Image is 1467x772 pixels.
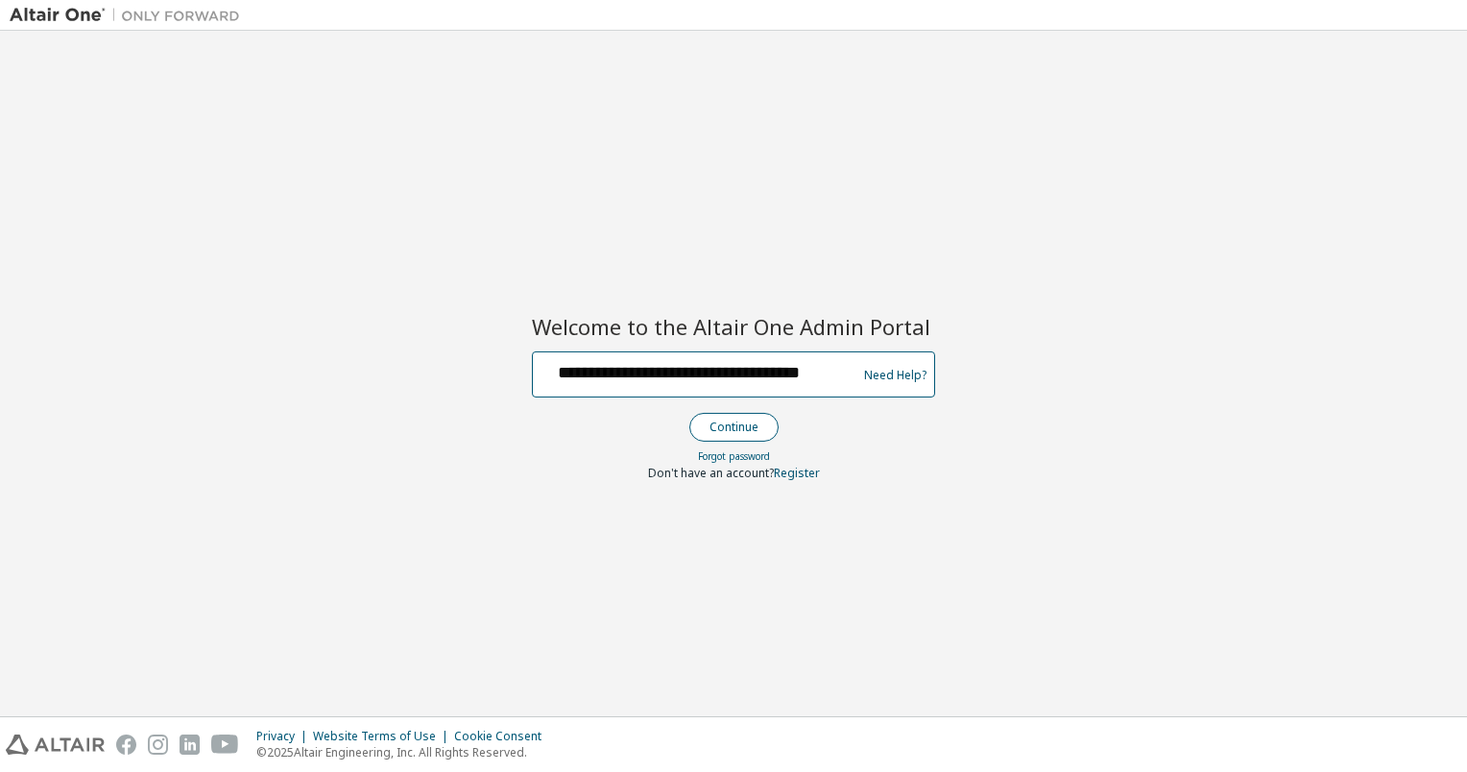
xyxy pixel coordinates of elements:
[864,374,926,375] a: Need Help?
[698,449,770,463] a: Forgot password
[313,729,454,744] div: Website Terms of Use
[116,735,136,755] img: facebook.svg
[689,413,779,442] button: Continue
[774,465,820,481] a: Register
[256,744,553,760] p: © 2025 Altair Engineering, Inc. All Rights Reserved.
[648,465,774,481] span: Don't have an account?
[454,729,553,744] div: Cookie Consent
[148,735,168,755] img: instagram.svg
[211,735,239,755] img: youtube.svg
[6,735,105,755] img: altair_logo.svg
[10,6,250,25] img: Altair One
[180,735,200,755] img: linkedin.svg
[532,313,935,340] h2: Welcome to the Altair One Admin Portal
[256,729,313,744] div: Privacy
